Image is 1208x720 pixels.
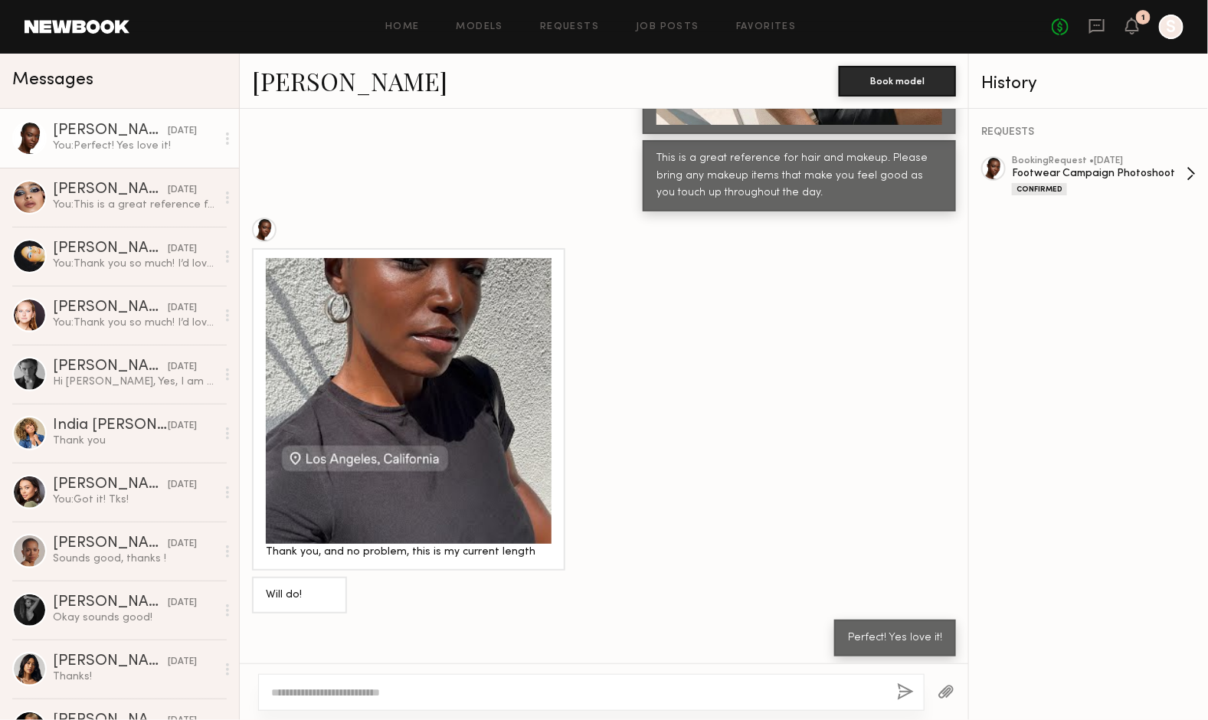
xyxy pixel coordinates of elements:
[53,139,216,153] div: You: Perfect! Yes love it!
[981,75,1196,93] div: History
[656,150,942,203] div: This is a great reference for hair and makeup. Please bring any makeup items that make you feel g...
[385,22,420,32] a: Home
[53,493,216,507] div: You: Got it! Tks!
[1141,14,1145,22] div: 1
[848,630,942,647] div: Perfect! Yes love it!
[53,375,216,389] div: Hi [PERSON_NAME], Yes, I am available:)
[168,301,197,316] div: [DATE]
[736,22,797,32] a: Favorites
[1159,15,1183,39] a: S
[1012,156,1187,166] div: booking Request • [DATE]
[1012,156,1196,195] a: bookingRequest •[DATE]Footwear Campaign PhotoshootConfirmed
[168,360,197,375] div: [DATE]
[168,596,197,610] div: [DATE]
[53,182,168,198] div: [PERSON_NAME]
[53,316,216,330] div: You: Thank you so much! I’d love to collab post with you as well! Xx
[266,587,333,604] div: Will do!
[53,434,216,448] div: Thank you
[457,22,503,32] a: Models
[53,257,216,271] div: You: Thank you so much! I’d love to collab post with you as well! Xx
[168,242,197,257] div: [DATE]
[168,655,197,669] div: [DATE]
[1012,166,1187,181] div: Footwear Campaign Photoshoot
[168,183,197,198] div: [DATE]
[53,536,168,551] div: [PERSON_NAME]
[168,537,197,551] div: [DATE]
[168,124,197,139] div: [DATE]
[839,74,956,87] a: Book model
[53,669,216,684] div: Thanks!
[53,595,168,610] div: [PERSON_NAME]
[839,66,956,97] button: Book model
[53,551,216,566] div: Sounds good, thanks !
[168,419,197,434] div: [DATE]
[540,22,599,32] a: Requests
[53,477,168,493] div: [PERSON_NAME]
[981,127,1196,138] div: REQUESTS
[53,610,216,625] div: Okay sounds good!
[252,64,447,97] a: [PERSON_NAME]
[53,123,168,139] div: [PERSON_NAME]
[53,300,168,316] div: [PERSON_NAME]
[53,241,168,257] div: [PERSON_NAME]
[636,22,699,32] a: Job Posts
[12,71,93,89] span: Messages
[168,478,197,493] div: [DATE]
[1012,183,1067,195] div: Confirmed
[53,418,168,434] div: India [PERSON_NAME]
[53,359,168,375] div: [PERSON_NAME]
[266,544,552,561] div: Thank you, and no problem, this is my current length
[53,198,216,212] div: You: This is a great reference for hair and makeup. Please come ready and bring any makeup items ...
[53,654,168,669] div: [PERSON_NAME]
